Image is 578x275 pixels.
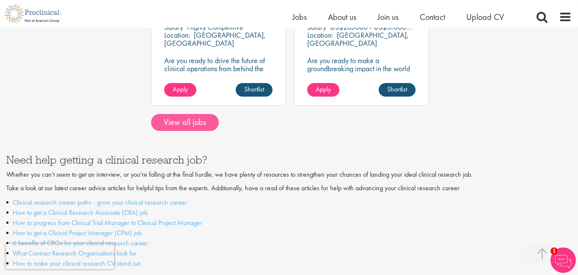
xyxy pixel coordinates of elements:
p: Are you ready to drive the future of clinical operations from behind the scenes? Looking to be in... [164,56,272,97]
span: Location: [164,30,190,40]
a: Clinical research career paths - grow your clinical research career [13,198,187,207]
a: 6 benefits of CROs for your clinical research career [13,239,148,247]
span: Location: [307,30,333,40]
a: How to get a Clinical Project Manager (CPM) job [13,228,142,237]
span: 1 [550,247,558,255]
a: Shortlist [379,83,416,97]
a: View all jobs [151,114,219,131]
a: Shortlist [236,83,272,97]
a: About us [328,11,356,22]
span: Apply [316,85,331,94]
iframe: reCAPTCHA [6,244,114,269]
a: Apply [164,83,196,97]
p: Are you ready to make a groundbreaking impact in the world of biotechnology? Join a growing compa... [307,56,416,97]
a: Upload CV [466,11,504,22]
p: Take a look at our latest career advice articles for helpful tips from the experts. Additionally,... [6,183,572,193]
a: Apply [307,83,339,97]
a: Jobs [292,11,307,22]
span: Apply [173,85,188,94]
p: [GEOGRAPHIC_DATA], [GEOGRAPHIC_DATA] [164,30,266,48]
h3: Need help getting a clinical research job? [6,154,572,165]
p: [GEOGRAPHIC_DATA], [GEOGRAPHIC_DATA] [307,30,409,48]
img: Chatbot [550,247,576,273]
p: Whether you can’t seem to get an interview, or you’re falling at the final hurdle, we have plenty... [6,170,572,180]
a: How to get a Clinical Research Associate (CRA) job [13,208,148,217]
a: How to progress from Clinical Trial Manager to Clinical Project Manager [13,218,202,227]
a: Join us [377,11,399,22]
a: Contact [420,11,445,22]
